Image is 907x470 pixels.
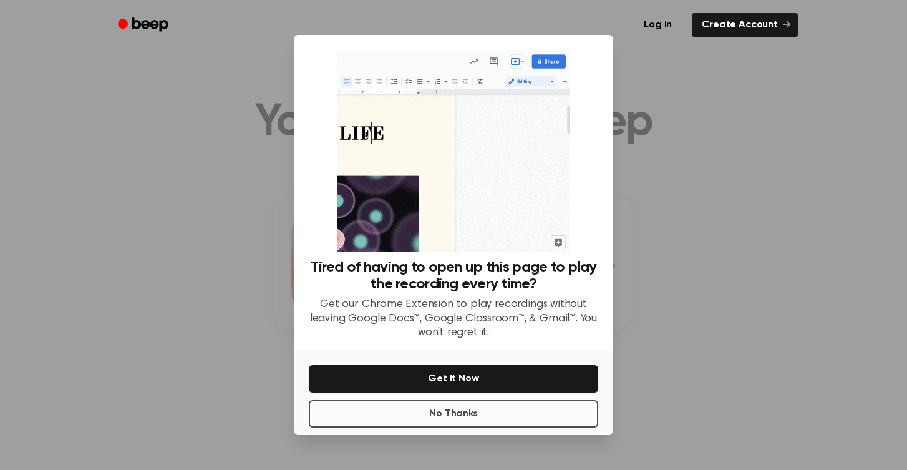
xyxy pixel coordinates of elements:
button: Get It Now [309,365,598,393]
a: Beep [109,13,180,37]
img: Beep extension in action [337,50,569,252]
p: Get our Chrome Extension to play recordings without leaving Google Docs™, Google Classroom™, & Gm... [309,298,598,340]
button: No Thanks [309,400,598,428]
a: Log in [631,11,684,39]
a: Create Account [692,13,798,37]
h3: Tired of having to open up this page to play the recording every time? [309,259,598,293]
